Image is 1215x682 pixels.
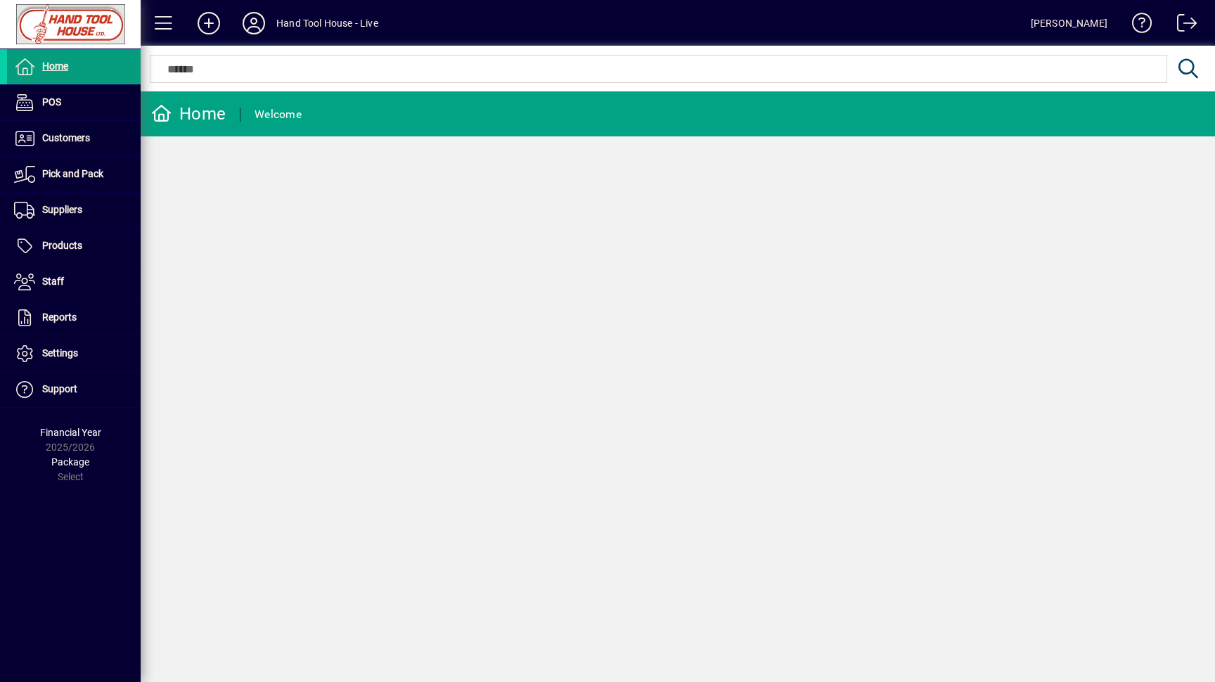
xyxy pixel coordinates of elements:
span: Financial Year [40,427,101,438]
a: Products [7,229,141,264]
a: Customers [7,121,141,156]
span: Package [51,456,89,468]
a: Settings [7,336,141,371]
span: Support [42,383,77,394]
div: Hand Tool House - Live [276,12,378,34]
span: Suppliers [42,204,82,215]
a: Pick and Pack [7,157,141,192]
span: Products [42,240,82,251]
a: Knowledge Base [1121,3,1152,49]
span: POS [42,96,61,108]
span: Customers [42,132,90,143]
a: Reports [7,300,141,335]
a: Support [7,372,141,407]
a: Staff [7,264,141,300]
a: POS [7,85,141,120]
span: Pick and Pack [42,168,103,179]
span: Reports [42,311,77,323]
a: Suppliers [7,193,141,228]
span: Staff [42,276,64,287]
button: Profile [231,11,276,36]
a: Logout [1166,3,1197,49]
span: Settings [42,347,78,359]
span: Home [42,60,68,72]
div: Home [151,103,226,125]
div: [PERSON_NAME] [1031,12,1107,34]
div: Welcome [255,103,302,126]
button: Add [186,11,231,36]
